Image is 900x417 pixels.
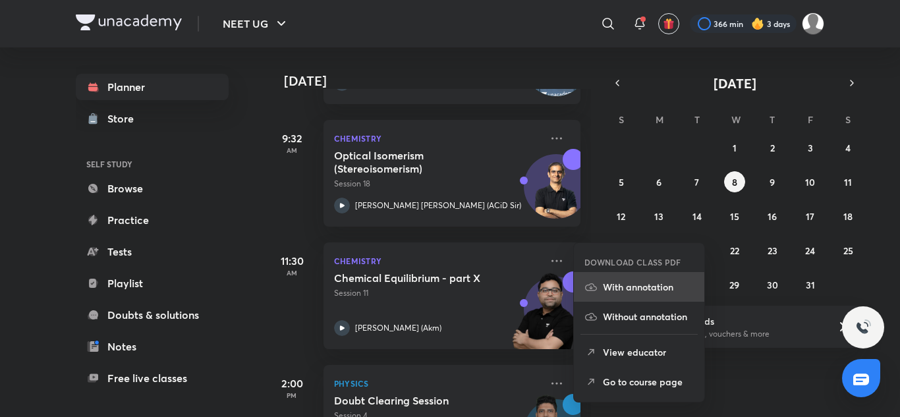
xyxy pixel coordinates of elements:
button: October 4, 2025 [837,137,858,158]
abbr: October 6, 2025 [656,176,661,188]
abbr: October 13, 2025 [654,210,663,223]
a: Company Logo [76,14,182,34]
h5: Chemical Equilibrium - part X [334,271,498,285]
p: Go to course page [603,375,694,389]
abbr: October 7, 2025 [694,176,699,188]
img: Avatar [524,161,588,225]
img: streak [751,17,764,30]
button: October 10, 2025 [800,171,821,192]
button: October 5, 2025 [611,171,632,192]
abbr: Wednesday [731,113,741,126]
button: October 19, 2025 [611,240,632,261]
p: [PERSON_NAME] (Akm) [355,322,441,334]
abbr: October 1, 2025 [733,142,737,154]
h5: Doubt Clearing Session [334,394,498,407]
a: Planner [76,74,229,100]
abbr: October 9, 2025 [770,176,775,188]
abbr: Thursday [770,113,775,126]
button: October 13, 2025 [648,206,669,227]
abbr: Sunday [619,113,624,126]
button: October 20, 2025 [648,240,669,261]
h5: 11:30 [266,253,318,269]
h5: Optical Isomerism (Stereoisomerism) [334,149,498,175]
a: Playlist [76,270,229,296]
abbr: October 18, 2025 [843,210,853,223]
abbr: October 14, 2025 [692,210,702,223]
abbr: October 16, 2025 [768,210,777,223]
p: View educator [603,345,694,359]
h5: 9:32 [266,130,318,146]
p: Session 18 [334,178,541,190]
button: October 30, 2025 [762,274,783,295]
a: Store [76,105,229,132]
abbr: Friday [808,113,813,126]
p: Physics [334,375,541,391]
button: October 12, 2025 [611,206,632,227]
button: avatar [658,13,679,34]
h6: DOWNLOAD CLASS PDF [584,256,681,268]
p: Chemistry [334,130,541,146]
h6: Refer friends [659,314,821,328]
p: Without annotation [603,310,694,323]
p: Chemistry [334,253,541,269]
p: Session 11 [334,287,541,299]
button: October 23, 2025 [762,240,783,261]
button: October 21, 2025 [687,240,708,261]
abbr: October 11, 2025 [844,176,852,188]
abbr: October 3, 2025 [808,142,813,154]
abbr: Monday [656,113,663,126]
h4: [DATE] [284,73,594,89]
a: Free live classes [76,365,229,391]
img: Company Logo [76,14,182,30]
button: NEET UG [215,11,297,37]
p: With annotation [603,280,694,294]
abbr: October 31, 2025 [806,279,815,291]
a: Notes [76,333,229,360]
button: October 6, 2025 [648,171,669,192]
abbr: October 23, 2025 [768,244,777,257]
abbr: October 25, 2025 [843,244,853,257]
button: October 17, 2025 [800,206,821,227]
abbr: October 4, 2025 [845,142,851,154]
abbr: Tuesday [694,113,700,126]
button: October 31, 2025 [800,274,821,295]
abbr: October 15, 2025 [730,210,739,223]
a: Browse [76,175,229,202]
p: [PERSON_NAME] [PERSON_NAME] (ACiD Sir) [355,200,521,211]
button: October 14, 2025 [687,206,708,227]
a: Tests [76,238,229,265]
abbr: October 17, 2025 [806,210,814,223]
button: October 1, 2025 [724,137,745,158]
h6: SELF STUDY [76,153,229,175]
abbr: October 30, 2025 [767,279,778,291]
abbr: Saturday [845,113,851,126]
img: avatar [663,18,675,30]
span: [DATE] [714,74,756,92]
img: unacademy [508,271,580,362]
img: ttu [855,320,871,335]
button: October 15, 2025 [724,206,745,227]
button: October 18, 2025 [837,206,858,227]
button: October 9, 2025 [762,171,783,192]
abbr: October 8, 2025 [732,176,737,188]
abbr: October 12, 2025 [617,210,625,223]
p: Win a laptop, vouchers & more [659,328,821,340]
abbr: October 29, 2025 [729,279,739,291]
div: Store [107,111,142,126]
button: October 22, 2025 [724,240,745,261]
button: October 24, 2025 [800,240,821,261]
abbr: October 2, 2025 [770,142,775,154]
h5: 2:00 [266,375,318,391]
button: October 7, 2025 [687,171,708,192]
a: Doubts & solutions [76,302,229,328]
p: PM [266,391,318,399]
abbr: October 24, 2025 [805,244,815,257]
img: Mahi Singh [802,13,824,35]
button: October 25, 2025 [837,240,858,261]
abbr: October 22, 2025 [730,244,739,257]
button: [DATE] [627,74,843,92]
button: October 16, 2025 [762,206,783,227]
a: Practice [76,207,229,233]
abbr: October 10, 2025 [805,176,815,188]
button: October 29, 2025 [724,274,745,295]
